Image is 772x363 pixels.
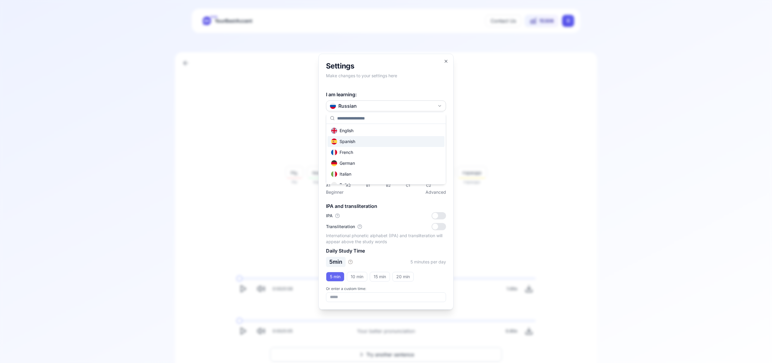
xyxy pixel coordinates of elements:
[331,171,351,177] div: Italian
[331,139,337,145] img: es
[331,160,337,166] img: de
[331,160,355,166] div: German
[326,124,446,184] div: Suggestions
[331,182,337,188] img: pl
[331,139,355,145] div: Spanish
[331,128,337,134] img: en
[331,171,337,177] img: it
[331,149,337,155] img: fr
[331,128,353,134] div: English
[331,149,353,155] div: French
[331,182,351,188] div: Polish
